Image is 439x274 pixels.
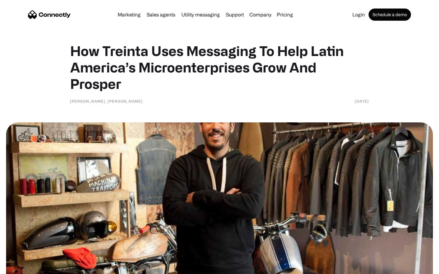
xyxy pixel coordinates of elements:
h1: How Treinta Uses Messaging To Help Latin America’s Microenterprises Grow And Prosper [70,43,369,92]
div: Company [248,10,273,19]
a: Support [223,12,246,17]
a: Utility messaging [179,12,222,17]
a: home [28,10,71,19]
a: Sales agents [144,12,178,17]
ul: Language list [12,263,37,272]
div: [DATE] [355,98,369,104]
a: Pricing [274,12,295,17]
div: Company [249,10,271,19]
a: Marketing [115,12,143,17]
a: Login [350,12,367,17]
aside: Language selected: English [6,263,37,272]
a: Schedule a demo [369,9,411,21]
div: [PERSON_NAME], [PERSON_NAME] [70,98,143,104]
